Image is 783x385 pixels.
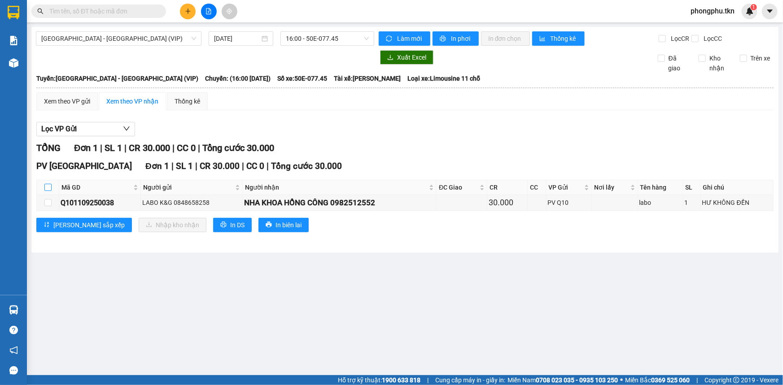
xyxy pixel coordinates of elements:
[9,346,18,355] span: notification
[427,375,429,385] span: |
[747,53,774,63] span: Trên xe
[435,375,505,385] span: Cung cấp máy in - giấy in:
[733,377,739,383] span: copyright
[667,34,691,43] span: Lọc CR
[386,35,394,43] span: sync
[41,32,196,45] span: Sài Gòn - Tây Ninh (VIP)
[532,31,585,46] button: bar-chartThống kê
[665,53,692,73] span: Đã giao
[61,197,139,208] div: Q101109250038
[706,53,733,73] span: Kho nhận
[59,195,141,211] td: Q101109250038
[549,182,582,192] span: VP Gửi
[266,221,272,229] span: printer
[379,31,430,46] button: syncLàm mới
[36,75,198,82] b: Tuyến: [GEOGRAPHIC_DATA] - [GEOGRAPHIC_DATA] (VIP)
[440,35,447,43] span: printer
[752,4,755,10] span: 1
[242,161,244,171] span: |
[751,4,757,10] sup: 1
[8,6,19,19] img: logo-vxr
[638,180,683,195] th: Tên hàng
[547,195,592,211] td: PV Q10
[200,161,240,171] span: CR 30.000
[171,161,174,171] span: |
[9,36,18,45] img: solution-icon
[205,74,271,83] span: Chuyến: (16:00 [DATE])
[702,198,772,208] div: HƯ KHÔNG ĐỀN
[380,50,433,65] button: downloadXuất Excel
[9,305,18,315] img: warehouse-icon
[489,196,526,209] div: 30.000
[639,198,682,208] div: labo
[44,221,50,229] span: sort-ascending
[245,182,427,192] span: Người nhận
[683,5,742,17] span: phongphu.tkn
[539,35,547,43] span: bar-chart
[433,31,479,46] button: printerIn phơi
[172,143,175,153] span: |
[105,143,122,153] span: SL 1
[651,376,690,384] strong: 0369 525 060
[439,182,478,192] span: ĐC Giao
[746,7,754,15] img: icon-new-feature
[123,125,130,132] span: down
[286,32,369,45] span: 16:00 - 50E-077.45
[594,182,629,192] span: Nơi lấy
[387,54,394,61] span: download
[36,143,61,153] span: TỔNG
[528,180,547,195] th: CC
[683,180,701,195] th: SL
[407,74,480,83] span: Loại xe: Limousine 11 chỗ
[700,34,723,43] span: Lọc CC
[100,143,102,153] span: |
[145,161,169,171] span: Đơn 1
[175,96,200,106] div: Thống kê
[246,161,264,171] span: CC 0
[220,221,227,229] span: printer
[701,180,774,195] th: Ghi chú
[222,4,237,19] button: aim
[36,218,132,232] button: sort-ascending[PERSON_NAME] sắp xếp
[9,366,18,375] span: message
[41,123,77,134] span: Lọc VP Gửi
[271,161,342,171] span: Tổng cước 30.000
[49,6,155,16] input: Tìm tên, số ĐT hoặc mã đơn
[451,34,472,43] span: In phơi
[195,161,197,171] span: |
[258,218,309,232] button: printerIn biên lai
[53,220,125,230] span: [PERSON_NAME] sắp xếp
[206,8,212,14] span: file-add
[507,375,618,385] span: Miền Nam
[766,7,774,15] span: caret-down
[276,220,302,230] span: In biên lai
[334,74,401,83] span: Tài xế: [PERSON_NAME]
[762,4,778,19] button: caret-down
[180,4,196,19] button: plus
[37,8,44,14] span: search
[176,161,193,171] span: SL 1
[74,143,98,153] span: Đơn 1
[106,96,158,106] div: Xem theo VP nhận
[230,220,245,230] span: In DS
[487,180,528,195] th: CR
[244,197,435,209] div: NHA KHOA HỒNG CÔNG 0982512552
[214,34,260,43] input: 11/09/2025
[129,143,170,153] span: CR 30.000
[625,375,690,385] span: Miền Bắc
[696,375,698,385] span: |
[61,182,131,192] span: Mã GD
[177,143,196,153] span: CC 0
[620,378,623,382] span: ⚪️
[198,143,200,153] span: |
[9,58,18,68] img: warehouse-icon
[9,326,18,334] span: question-circle
[213,218,252,232] button: printerIn DS
[44,96,90,106] div: Xem theo VP gửi
[36,122,135,136] button: Lọc VP Gửi
[142,198,241,208] div: LABO K&G 0848658258
[185,8,191,14] span: plus
[143,182,233,192] span: Người gửi
[481,31,530,46] button: In đơn chọn
[226,8,232,14] span: aim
